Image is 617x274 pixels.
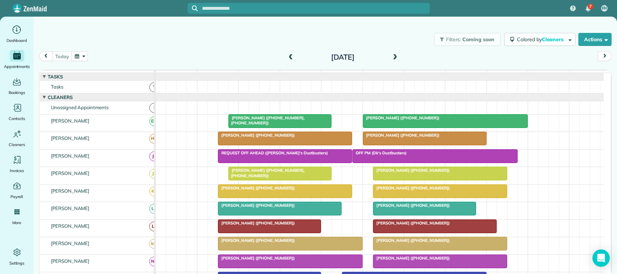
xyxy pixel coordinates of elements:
span: [PERSON_NAME] [50,153,91,159]
span: MB [149,239,159,249]
span: Dashboard [7,37,27,44]
span: Contacts [9,115,25,122]
a: Dashboard [3,24,31,44]
span: [PERSON_NAME] ([PHONE_NUMBER], [PHONE_NUMBER]) [228,168,305,178]
span: OFF PM (Dk's Dustbusters) [352,150,407,155]
button: Colored byCleaners [504,33,575,46]
span: [PERSON_NAME] [50,170,91,176]
span: [PERSON_NAME] ([PHONE_NUMBER], [PHONE_NUMBER]) [228,115,305,125]
span: [PERSON_NAME] ([PHONE_NUMBER]) [218,221,295,226]
span: [PERSON_NAME] [50,223,91,229]
span: [PERSON_NAME] ([PHONE_NUMBER]) [218,203,295,208]
span: KN [602,5,607,11]
span: Cleaners [542,36,565,43]
span: KB [149,187,159,196]
span: [PERSON_NAME] [50,205,91,211]
span: Unassigned Appointments [50,104,110,110]
span: [PERSON_NAME] [50,188,91,194]
span: 11am [321,72,338,78]
span: 8am [197,72,211,78]
a: Invoices [3,154,31,174]
span: [PERSON_NAME] ([PHONE_NUMBER]) [218,256,295,261]
a: Bookings [3,76,31,96]
span: 2pm [446,72,458,78]
span: 1pm [404,72,417,78]
span: Bookings [9,89,25,96]
span: 9am [239,72,252,78]
a: Contacts [3,102,31,122]
span: ! [149,103,159,113]
div: 7 unread notifications [580,1,596,17]
span: REQUEST OFF AHEAD ([PERSON_NAME]'s Dustbusters) [218,150,328,155]
svg: Focus search [192,5,198,11]
span: [PERSON_NAME] ([PHONE_NUMBER]) [218,133,295,138]
span: [PERSON_NAME] ([PHONE_NUMBER]) [363,133,440,138]
span: Settings [9,260,25,267]
span: HC [149,134,159,144]
span: Cleaners [46,94,74,100]
span: [PERSON_NAME] ([PHONE_NUMBER]) [373,203,450,208]
span: Coming soon [462,36,495,43]
span: 5pm [570,72,582,78]
button: today [52,51,72,61]
span: [PERSON_NAME] ([PHONE_NUMBER]) [218,238,295,243]
span: LF [149,222,159,231]
a: Appointments [3,50,31,70]
span: JR [149,169,159,179]
span: Invoices [10,167,24,174]
span: [PERSON_NAME] ([PHONE_NUMBER]) [363,115,440,120]
span: Colored by [517,36,566,43]
a: Settings [3,247,31,267]
span: 10am [280,72,296,78]
span: Tasks [46,74,64,80]
span: [PERSON_NAME] ([PHONE_NUMBER]) [373,256,450,261]
span: EM [149,116,159,126]
span: [PERSON_NAME] [50,135,91,141]
span: T [149,82,159,92]
span: Filters: [446,36,461,43]
button: Actions [578,33,612,46]
button: next [598,51,612,61]
span: Tasks [50,84,65,90]
a: Payroll [3,180,31,200]
span: [PERSON_NAME] ([PHONE_NUMBER]) [373,238,450,243]
button: prev [39,51,53,61]
span: 3pm [487,72,500,78]
span: LS [149,204,159,214]
span: 7 [589,4,592,9]
span: More [12,219,21,226]
a: Cleaners [3,128,31,148]
span: 4pm [528,72,541,78]
span: Cleaners [9,141,25,148]
span: [PERSON_NAME] ([PHONE_NUMBER]) [218,185,295,190]
span: 12pm [363,72,378,78]
span: 7am [156,72,169,78]
h2: [DATE] [297,53,388,61]
span: [PERSON_NAME] [50,118,91,124]
span: [PERSON_NAME] ([PHONE_NUMBER]) [373,185,450,190]
div: Open Intercom Messenger [592,249,610,267]
span: [PERSON_NAME] [50,240,91,246]
span: Appointments [4,63,30,70]
button: Focus search [188,5,198,11]
span: Payroll [10,193,23,200]
span: NN [149,257,159,266]
span: JB [149,151,159,161]
span: [PERSON_NAME] ([PHONE_NUMBER]) [373,221,450,226]
span: [PERSON_NAME] ([PHONE_NUMBER]) [373,168,450,173]
span: [PERSON_NAME] [50,258,91,264]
